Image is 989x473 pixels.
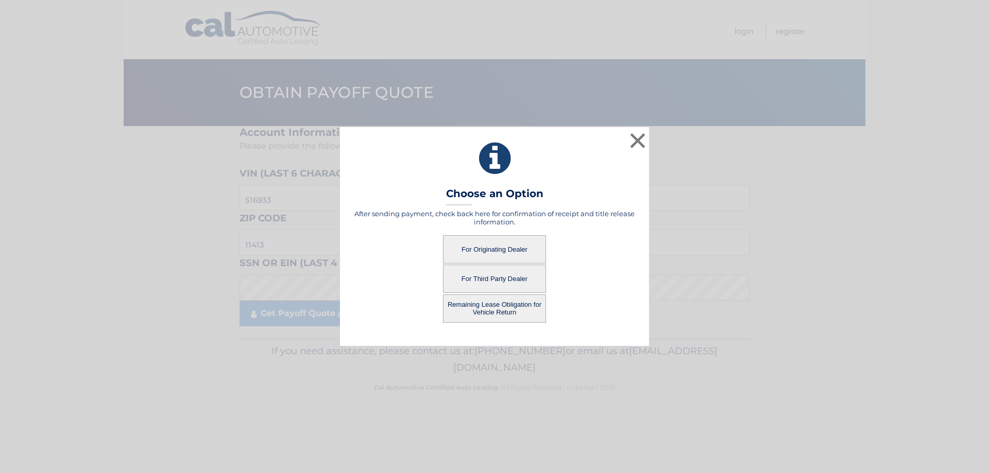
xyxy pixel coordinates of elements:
h3: Choose an Option [446,187,543,205]
button: For Third Party Dealer [443,265,546,293]
h5: After sending payment, check back here for confirmation of receipt and title release information. [353,209,636,226]
button: × [627,130,648,151]
button: Remaining Lease Obligation for Vehicle Return [443,294,546,323]
button: For Originating Dealer [443,235,546,264]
